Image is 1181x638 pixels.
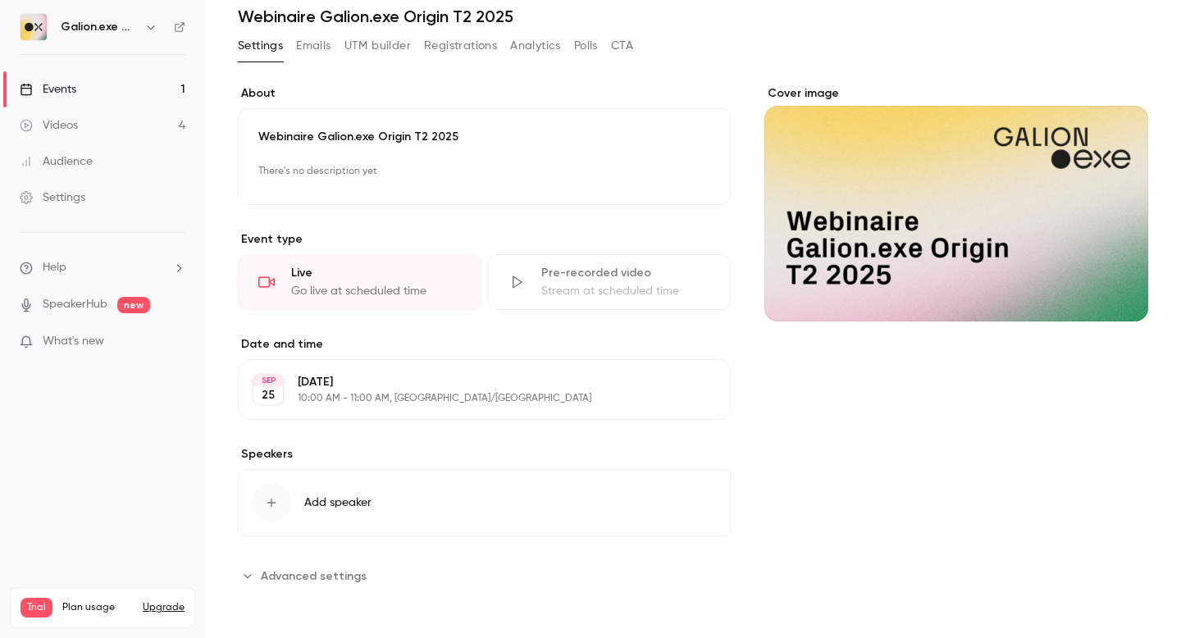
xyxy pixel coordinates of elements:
[238,85,732,102] label: About
[291,283,461,299] div: Go live at scheduled time
[21,14,47,40] img: Galion.exe Workshops
[298,392,645,405] p: 10:00 AM - 11:00 AM, [GEOGRAPHIC_DATA]/[GEOGRAPHIC_DATA]
[574,33,598,59] button: Polls
[424,33,497,59] button: Registrations
[43,259,66,276] span: Help
[43,296,107,313] a: SpeakerHub
[238,446,732,463] label: Speakers
[238,336,732,353] label: Date and time
[611,33,633,59] button: CTA
[764,85,1148,321] section: Cover image
[344,33,411,59] button: UTM builder
[253,375,283,386] div: SEP
[541,283,711,299] div: Stream at scheduled time
[541,265,711,281] div: Pre-recorded video
[20,117,78,134] div: Videos
[117,297,150,313] span: new
[20,259,185,276] li: help-dropdown-opener
[20,153,93,170] div: Audience
[166,335,185,349] iframe: Noticeable Trigger
[143,601,185,614] button: Upgrade
[21,598,52,617] span: Trial
[43,333,104,350] span: What's new
[20,81,76,98] div: Events
[61,19,138,35] h6: Galion.exe Workshops
[510,33,561,59] button: Analytics
[261,567,367,585] span: Advanced settings
[764,85,1148,102] label: Cover image
[238,254,481,310] div: LiveGo live at scheduled time
[258,158,711,185] p: There's no description yet
[304,494,372,511] span: Add speaker
[62,601,133,614] span: Plan usage
[238,563,376,589] button: Advanced settings
[296,33,331,59] button: Emails
[238,563,732,589] section: Advanced settings
[488,254,732,310] div: Pre-recorded videoStream at scheduled time
[238,469,732,536] button: Add speaker
[238,33,283,59] button: Settings
[258,129,711,145] p: Webinaire Galion.exe Origin T2 2025
[262,387,275,403] p: 25
[238,231,732,248] p: Event type
[298,374,645,390] p: [DATE]
[20,189,85,206] div: Settings
[291,265,461,281] div: Live
[238,7,1148,26] h1: Webinaire Galion.exe Origin T2 2025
